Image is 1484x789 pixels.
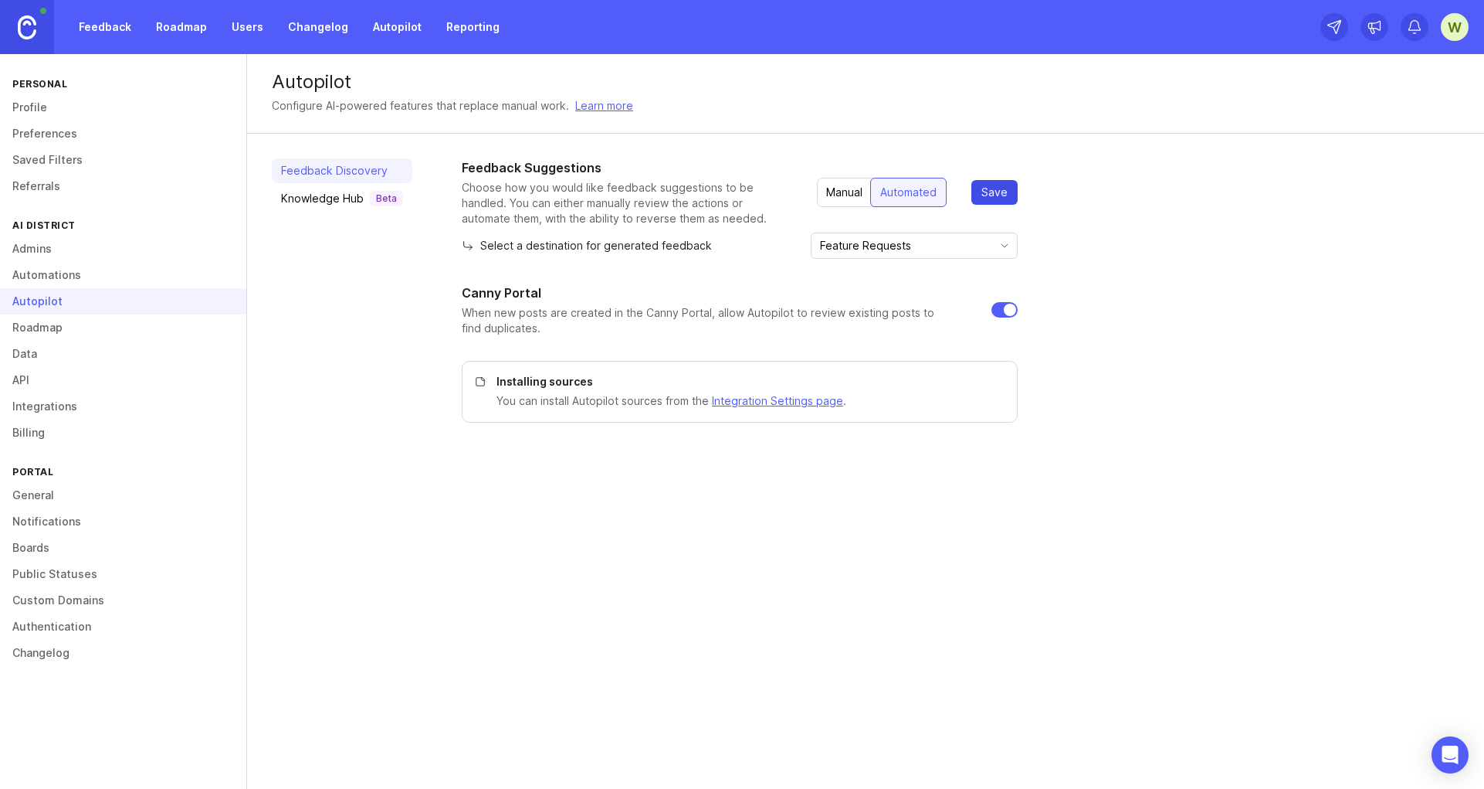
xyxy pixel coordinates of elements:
[811,233,1018,259] div: toggle menu
[364,13,431,41] a: Autopilot
[971,180,1018,205] button: Save
[437,13,509,41] a: Reporting
[279,13,357,41] a: Changelog
[272,186,412,211] a: Knowledge HubBeta
[496,374,998,389] p: Installing sources
[1431,736,1469,774] div: Open Intercom Messenger
[462,238,712,253] p: Select a destination for generated feedback
[575,97,633,114] a: Learn more
[272,158,412,183] a: Feedback Discovery
[222,13,273,41] a: Users
[272,73,1459,91] div: Autopilot
[1441,13,1469,41] button: W
[981,185,1008,200] span: Save
[462,284,541,302] h1: Canny Portal
[817,179,872,206] div: Manual
[462,305,967,336] p: When new posts are created in the Canny Portal, allow Autopilot to review existing posts to find ...
[18,15,36,39] img: Canny Home
[712,394,843,407] a: Integration Settings page
[870,178,947,207] button: Automated
[496,393,998,410] p: You can install Autopilot sources from the .
[817,178,872,207] button: Manual
[992,240,1017,252] svg: toggle icon
[281,191,403,206] div: Knowledge Hub
[462,158,792,177] h1: Feedback Suggestions
[462,180,792,226] p: Choose how you would like feedback suggestions to be handled. You can either manually review the ...
[147,13,216,41] a: Roadmap
[376,192,397,205] p: Beta
[69,13,141,41] a: Feedback
[820,237,991,254] input: Feature Requests
[272,97,569,114] div: Configure AI-powered features that replace manual work.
